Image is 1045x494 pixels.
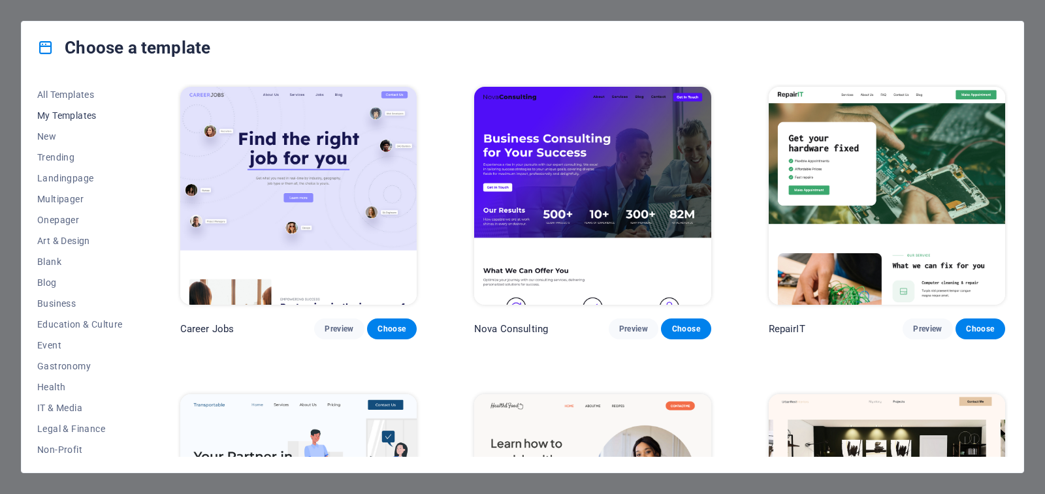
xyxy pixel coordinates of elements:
[619,324,648,334] span: Preview
[314,318,364,339] button: Preview
[37,168,123,189] button: Landingpage
[661,318,711,339] button: Choose
[378,324,406,334] span: Choose
[37,173,123,183] span: Landingpage
[37,126,123,147] button: New
[474,322,548,335] p: Nova Consulting
[37,319,123,330] span: Education & Culture
[37,105,123,126] button: My Templates
[37,89,123,100] span: All Templates
[37,361,123,371] span: Gastronomy
[37,382,123,392] span: Health
[913,324,942,334] span: Preview
[37,194,123,204] span: Multipager
[37,298,123,309] span: Business
[37,152,123,162] span: Trending
[37,277,123,288] span: Blog
[37,147,123,168] button: Trending
[956,318,1005,339] button: Choose
[37,236,123,246] span: Art & Design
[37,131,123,142] span: New
[37,424,123,434] span: Legal & Finance
[609,318,658,339] button: Preview
[37,209,123,230] button: Onepager
[769,322,805,335] p: RepairIT
[37,444,123,455] span: Non-Profit
[37,418,123,439] button: Legal & Finance
[37,439,123,460] button: Non-Profit
[37,340,123,350] span: Event
[769,87,1005,305] img: RepairIT
[37,84,123,105] button: All Templates
[474,87,711,305] img: Nova Consulting
[180,87,417,305] img: Career Jobs
[37,37,210,58] h4: Choose a template
[37,314,123,335] button: Education & Culture
[325,324,353,334] span: Preview
[37,189,123,209] button: Multipager
[37,251,123,272] button: Blank
[37,272,123,293] button: Blog
[37,403,123,413] span: IT & Media
[37,215,123,225] span: Onepager
[37,293,123,314] button: Business
[671,324,700,334] span: Choose
[903,318,952,339] button: Preview
[37,335,123,356] button: Event
[367,318,417,339] button: Choose
[37,377,123,397] button: Health
[37,230,123,251] button: Art & Design
[37,397,123,418] button: IT & Media
[37,256,123,267] span: Blank
[966,324,995,334] span: Choose
[180,322,234,335] p: Career Jobs
[37,110,123,121] span: My Templates
[37,356,123,377] button: Gastronomy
